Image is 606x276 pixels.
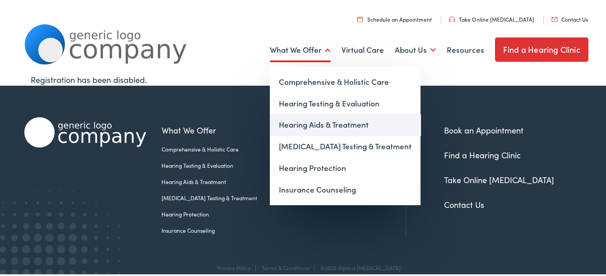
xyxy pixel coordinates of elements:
a: Hearing Testing & Evaluation [162,160,279,168]
a: [MEDICAL_DATA] Testing & Treatment [162,193,279,201]
a: Hearing Protection [162,209,279,217]
a: Book an Appointment [444,123,523,134]
a: [MEDICAL_DATA] Testing & Treatment [270,134,421,156]
a: Terms & Conditions [262,262,310,270]
img: Alpaca Audiology [24,116,146,146]
a: Hearing Aids & Treatment [162,176,279,184]
a: Hearing Protection [270,156,421,178]
a: Insurance Counseling [162,225,279,233]
div: Registration has been disabled. [31,72,582,84]
div: ©2025 Alpaca [MEDICAL_DATA] [316,263,401,270]
img: utility icon [357,15,363,21]
a: Take Online [MEDICAL_DATA] [444,173,554,184]
a: Contact Us [444,198,484,209]
img: utility icon [551,16,558,20]
a: Find a Hearing Clinic [444,148,521,159]
a: Find a Hearing Clinic [495,36,588,60]
a: Take Online [MEDICAL_DATA] [449,14,534,22]
a: Insurance Counseling [270,178,421,199]
a: Contact Us [551,14,588,22]
a: Comprehensive & Holistic Care [270,70,421,92]
a: What We Offer [270,32,331,65]
a: Schedule an Appointment [357,14,432,22]
a: Virtual Care [342,32,384,65]
a: Resources [447,32,484,65]
a: About Us [395,32,436,65]
img: utility icon [449,15,455,21]
a: Hearing Aids & Treatment [270,113,421,134]
a: Hearing Testing & Evaluation [270,92,421,113]
a: Comprehensive & Holistic Care [162,144,279,152]
a: What We Offer [162,123,279,135]
a: Privacy Policy [217,262,251,270]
